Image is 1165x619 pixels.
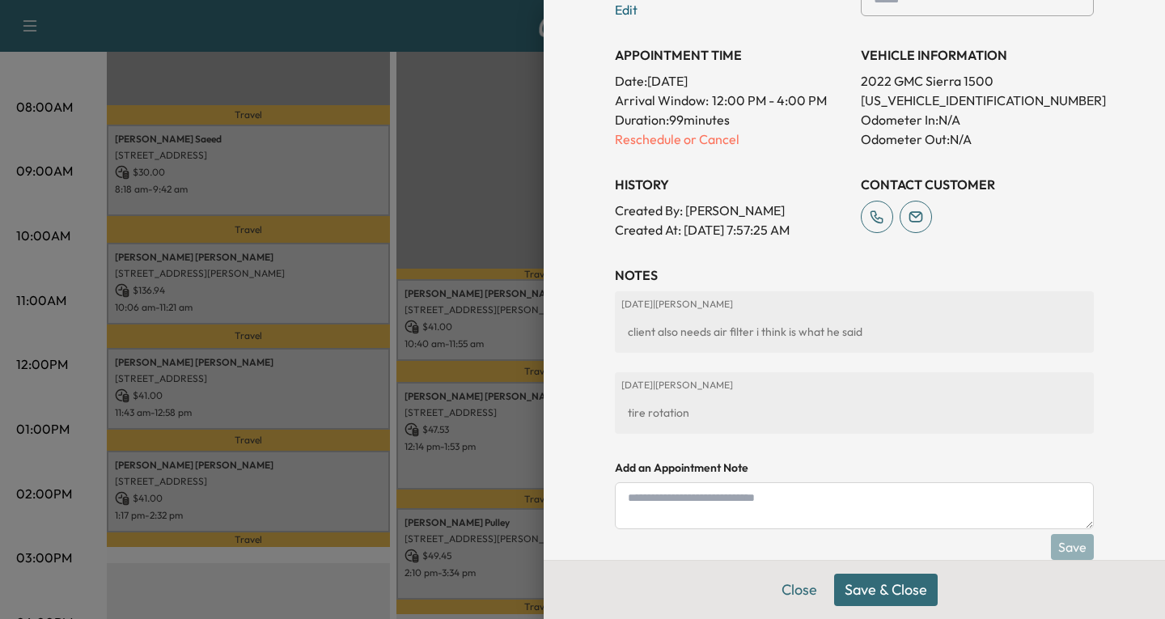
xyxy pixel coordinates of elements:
[771,574,828,606] button: Close
[861,91,1094,110] p: [US_VEHICLE_IDENTIFICATION_NUMBER]
[834,574,938,606] button: Save & Close
[615,110,848,129] p: Duration: 99 minutes
[621,398,1087,427] div: tire rotation
[861,175,1094,194] h3: CONTACT CUSTOMER
[861,110,1094,129] p: Odometer In: N/A
[615,175,848,194] h3: History
[621,298,1087,311] p: [DATE] | [PERSON_NAME]
[615,460,1094,476] h4: Add an Appointment Note
[615,201,848,220] p: Created By : [PERSON_NAME]
[615,129,848,149] p: Reschedule or Cancel
[615,220,848,240] p: Created At : [DATE] 7:57:25 AM
[861,45,1094,65] h3: VEHICLE INFORMATION
[615,91,848,110] p: Arrival Window:
[615,265,1094,285] h3: NOTES
[615,2,638,18] a: Edit
[621,317,1087,346] div: client also needs air filter i think is what he said
[861,129,1094,149] p: Odometer Out: N/A
[861,71,1094,91] p: 2022 GMC Sierra 1500
[615,71,848,91] p: Date: [DATE]
[621,379,1087,392] p: [DATE] | [PERSON_NAME]
[712,91,827,110] span: 12:00 PM - 4:00 PM
[615,45,848,65] h3: APPOINTMENT TIME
